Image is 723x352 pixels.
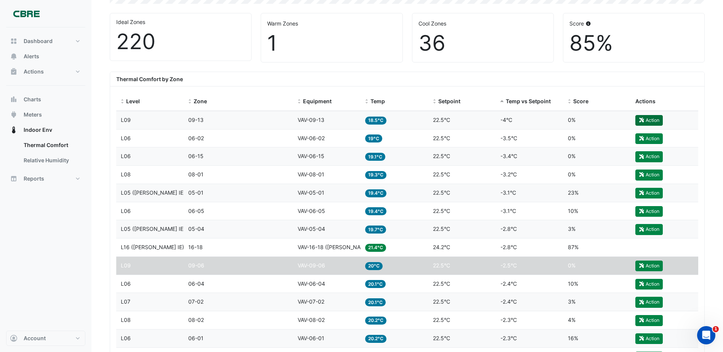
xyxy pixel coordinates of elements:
[121,117,131,123] span: L09
[6,138,85,171] div: Indoor Env
[433,280,450,287] span: 22.5°C
[500,153,517,159] span: -3.4°C
[713,326,719,332] span: 1
[298,335,324,341] span: VAV-06-01
[433,317,450,323] span: 22.5°C
[10,175,18,182] app-icon: Reports
[298,280,325,287] span: VAV-06-04
[6,107,85,122] button: Meters
[635,279,663,290] button: Action
[506,98,551,104] span: Temp vs Setpoint
[267,19,396,27] div: Warm Zones
[121,171,131,178] span: L08
[433,262,450,269] span: 22.5°C
[10,37,18,45] app-icon: Dashboard
[188,280,204,287] span: 06-04
[116,76,183,82] b: Thermal Comfort by Zone
[298,208,325,214] span: VAV-06-05
[635,170,663,180] button: Action
[121,226,185,232] span: L05 (NABERS IE)
[298,226,325,232] span: VAV-05-04
[635,188,663,198] button: Action
[418,30,547,56] div: 36
[568,262,576,269] span: 0%
[568,135,576,141] span: 0%
[635,261,663,271] button: Action
[121,262,131,269] span: L09
[24,334,46,342] span: Account
[121,298,130,305] span: L07
[121,153,131,159] span: L06
[298,135,325,141] span: VAV-06-02
[365,335,386,343] span: 20.2°C
[500,189,516,196] span: -3.1°C
[573,98,588,104] span: Score
[568,189,579,196] span: 23%
[6,331,85,346] button: Account
[18,138,85,153] a: Thermal Comfort
[438,98,460,104] span: Setpoint
[121,335,131,341] span: L06
[298,117,324,123] span: VAV-09-13
[6,171,85,186] button: Reports
[635,333,663,344] button: Action
[6,64,85,79] button: Actions
[365,207,386,215] span: 19.4°C
[24,126,52,134] span: Indoor Env
[500,262,517,269] span: -2.5°C
[433,153,450,159] span: 22.5°C
[121,280,131,287] span: L06
[500,335,517,341] span: -2.3°C
[365,189,386,197] span: 19.4°C
[116,18,245,26] div: Ideal Zones
[568,244,579,250] span: 87%
[121,317,131,323] span: L08
[24,175,44,182] span: Reports
[10,96,18,103] app-icon: Charts
[568,208,578,214] span: 10%
[126,98,140,104] span: Level
[188,117,204,123] span: 09-13
[635,224,663,235] button: Action
[365,153,385,161] span: 19.1°C
[635,98,656,104] span: Actions
[433,117,450,123] span: 22.5°C
[188,317,204,323] span: 08-02
[635,297,663,307] button: Action
[188,208,204,214] span: 06-05
[10,111,18,118] app-icon: Meters
[635,133,663,144] button: Action
[188,171,204,178] span: 08-01
[433,335,450,341] span: 22.5°C
[10,53,18,60] app-icon: Alerts
[568,171,576,178] span: 0%
[635,151,663,162] button: Action
[188,335,204,341] span: 06-01
[10,126,18,134] app-icon: Indoor Env
[365,134,382,142] span: 19°C
[500,117,512,123] span: -4°C
[24,111,42,118] span: Meters
[188,226,204,232] span: 05-04
[697,326,715,344] iframe: Intercom live chat
[365,117,386,125] span: 18.5°C
[568,117,576,123] span: 0%
[365,298,386,306] span: 20.1°C
[303,98,332,104] span: Equipment
[121,208,131,214] span: L06
[365,262,383,270] span: 20°C
[569,19,698,27] div: Score
[121,244,184,250] span: L16 (NABERS IE)
[568,335,578,341] span: 16%
[635,315,663,326] button: Action
[569,30,698,56] div: 85%
[188,135,204,141] span: 06-02
[6,92,85,107] button: Charts
[116,29,245,54] div: 220
[500,226,517,232] span: -2.8°C
[568,280,578,287] span: 10%
[188,262,204,269] span: 09-06
[433,135,450,141] span: 22.5°C
[365,244,386,252] span: 21.4°C
[18,153,85,168] a: Relative Humidity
